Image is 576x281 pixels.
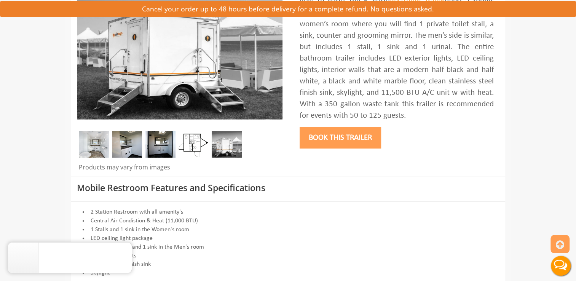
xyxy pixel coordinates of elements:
li: LED ceiling light package [77,234,499,243]
img: Floor Plan of 2 station Mini restroom with sink and toilet [179,131,209,158]
li: 1 Stalls and 1 sink in the Women's room [77,225,499,234]
li: Stainless steel finish sink [77,260,499,269]
li: Skylight [77,269,499,278]
div: Products may vary from images [77,163,282,176]
h3: Mobile Restroom Features and Specifications [77,183,499,193]
li: 1 Urinals, 1 stall and 1 sink in the Men's room [77,243,499,252]
button: Book this trailer [300,127,381,148]
li: LED exterior lights [77,252,499,260]
button: Live Chat [546,251,576,281]
img: DSC_0004_email [145,131,176,158]
img: A mini restroom trailer with two separate stations and separate doors for males and females [212,131,242,158]
li: Central Air Condistion & Heat (11,000 BTU) [77,217,499,225]
img: Inside of complete restroom with a stall, a urinal, tissue holders, cabinets and mirror [79,131,109,158]
img: DSC_0016_email [112,131,142,158]
li: 2 Station Restroom with all amenity's [77,208,499,217]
